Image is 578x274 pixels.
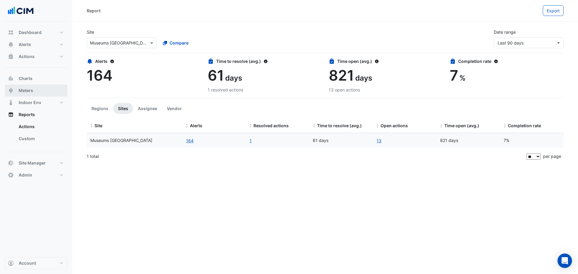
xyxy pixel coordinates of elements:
[19,172,32,178] span: Admin
[459,73,466,82] span: %
[19,112,35,118] span: Reports
[498,40,524,45] span: 31 May 25 - 29 Aug 25
[558,254,572,268] div: Open Intercom Messenger
[87,29,94,35] label: Site
[19,75,33,82] span: Charts
[8,88,14,94] app-icon: Meters
[504,122,560,129] div: Completion (%) = Resolved Actions / (Resolved Actions + Open Actions)
[5,72,67,85] button: Charts
[8,100,14,106] app-icon: Indoor Env
[208,87,322,93] div: 1 resolved actions
[253,123,289,128] span: Resolved actions
[376,137,382,144] a: 13
[208,58,322,64] div: Time to resolve (avg.)
[440,137,496,144] div: 821 days
[444,123,479,128] span: Time open (avg.)
[547,8,560,13] span: Export
[329,87,443,93] div: 13 open actions
[5,97,67,109] button: Indoor Env
[87,149,525,164] div: 1 total
[317,123,362,128] span: Time to resolve (avg.)
[113,103,133,114] button: Sites
[543,5,564,16] button: Export
[249,137,252,144] a: 1
[19,29,42,35] span: Dashboard
[381,123,408,128] span: Open actions
[159,38,192,48] button: Compare
[8,29,14,35] app-icon: Dashboard
[5,257,67,269] button: Account
[162,103,187,114] button: Vendor
[5,109,67,121] button: Reports
[14,121,67,133] a: Actions
[19,160,46,166] span: Site Manager
[169,40,188,46] span: Compare
[90,138,152,143] span: Museums Discovery Centre
[8,42,14,48] app-icon: Alerts
[8,75,14,82] app-icon: Charts
[494,38,564,48] button: Last 90 days
[87,103,113,114] button: Regions
[450,58,564,64] div: Completion rate
[8,54,14,60] app-icon: Actions
[7,5,34,17] img: Company Logo
[543,154,561,159] span: per page
[5,169,67,181] button: Admin
[5,85,67,97] button: Meters
[5,121,67,147] div: Reports
[14,133,67,145] a: Custom
[19,260,36,266] span: Account
[87,58,200,64] div: Alerts
[19,54,35,60] span: Actions
[355,73,372,82] span: days
[19,88,33,94] span: Meters
[450,66,458,84] span: 7
[133,103,162,114] button: Assignee
[313,137,369,144] div: 61 days
[95,123,102,128] span: Site
[87,66,113,84] span: 164
[225,73,242,82] span: days
[329,66,354,84] span: 821
[190,123,202,128] span: Alerts
[494,29,516,35] label: Date range
[5,38,67,51] button: Alerts
[8,172,14,178] app-icon: Admin
[5,51,67,63] button: Actions
[19,42,31,48] span: Alerts
[504,137,560,144] div: 7%
[19,100,41,106] span: Indoor Env
[186,137,194,144] button: 164
[87,8,101,14] div: Report
[8,112,14,118] app-icon: Reports
[508,123,541,128] span: Completion rate
[8,160,14,166] app-icon: Site Manager
[5,157,67,169] button: Site Manager
[5,26,67,38] button: Dashboard
[208,66,224,84] span: 61
[329,58,443,64] div: Time open (avg.)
